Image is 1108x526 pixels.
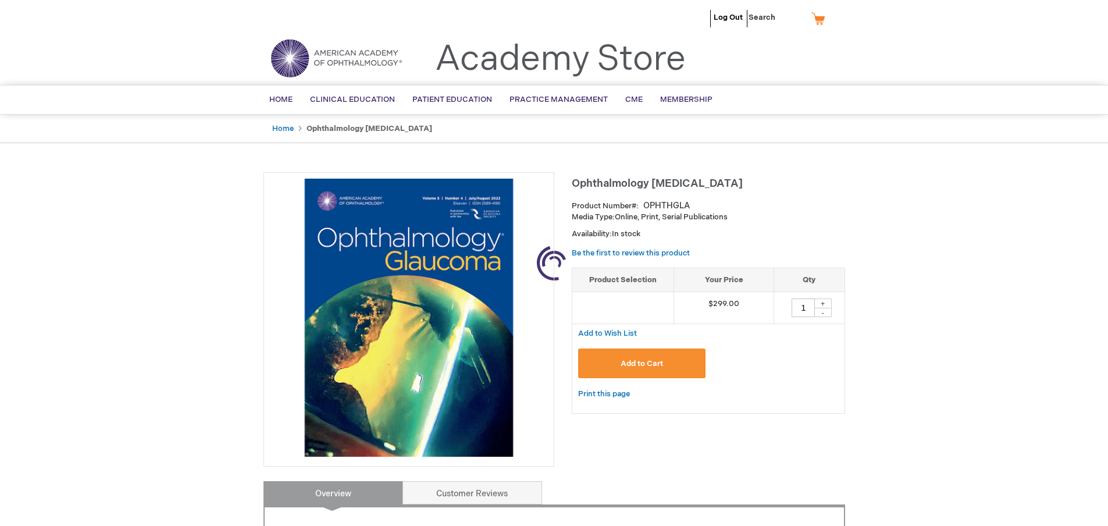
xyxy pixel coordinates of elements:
a: Academy Store [435,38,686,80]
p: Availability: [572,229,845,240]
span: Home [269,95,293,104]
span: Practice Management [510,95,608,104]
a: Overview [263,481,403,504]
a: Customer Reviews [402,481,542,504]
img: Ophthalmology Glaucoma [270,179,548,457]
span: Search [749,6,793,29]
span: Membership [660,95,712,104]
strong: Ophthalmology [MEDICAL_DATA] [307,124,432,133]
span: Add to Cart [621,359,663,368]
span: Clinical Education [310,95,395,104]
a: Log Out [714,13,743,22]
input: Qty [792,298,815,317]
a: Be the first to review this product [572,248,690,258]
td: $299.00 [674,292,774,324]
button: Add to Cart [578,349,706,378]
th: Qty [774,268,845,292]
div: OPHTHGLA [643,200,690,212]
th: Your Price [674,268,774,292]
p: Online, Print, Serial Publications [572,212,845,223]
strong: Media Type: [572,212,615,222]
span: In stock [612,229,640,239]
div: + [814,298,832,308]
th: Product Selection [572,268,674,292]
span: Ophthalmology [MEDICAL_DATA] [572,177,743,190]
strong: Product Number [572,201,639,211]
span: CME [625,95,643,104]
a: Home [272,124,294,133]
a: Add to Wish List [578,328,637,338]
a: Print this page [578,387,630,401]
div: - [814,308,832,317]
span: Patient Education [412,95,492,104]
